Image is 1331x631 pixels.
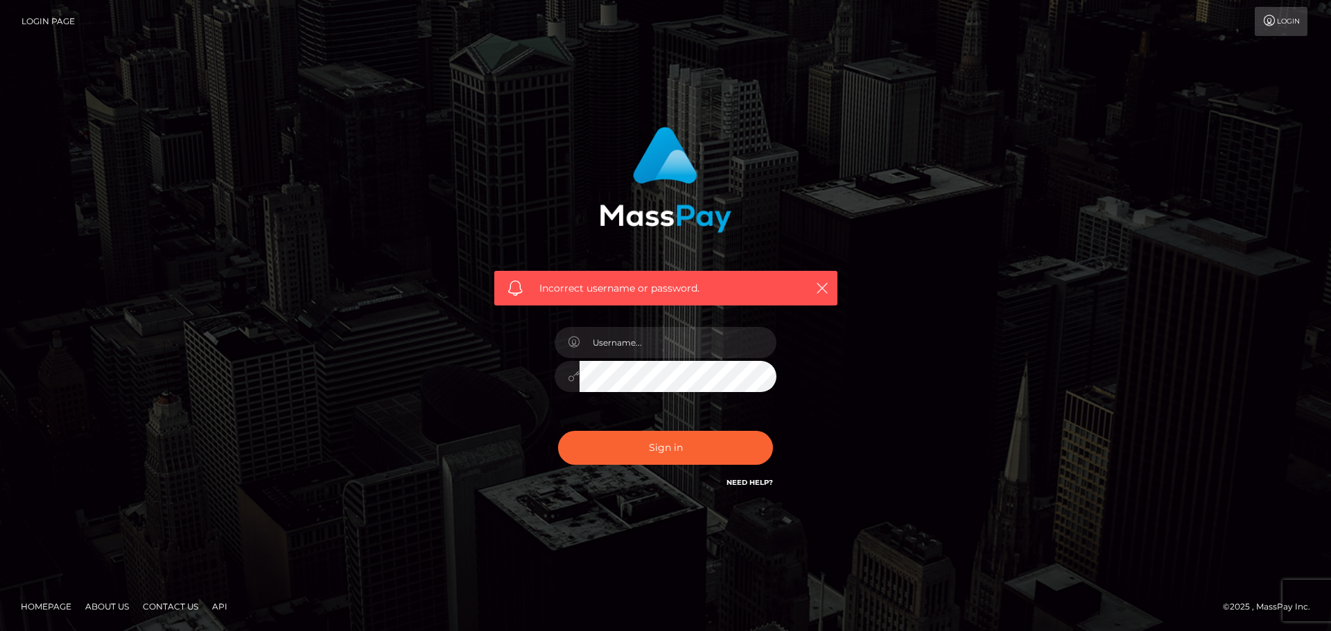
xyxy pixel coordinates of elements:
[600,127,731,233] img: MassPay Login
[727,478,773,487] a: Need Help?
[80,596,134,617] a: About Us
[15,596,77,617] a: Homepage
[539,281,792,296] span: Incorrect username or password.
[580,327,776,358] input: Username...
[207,596,233,617] a: API
[1255,7,1307,36] a: Login
[558,431,773,465] button: Sign in
[137,596,204,617] a: Contact Us
[21,7,75,36] a: Login Page
[1223,599,1321,614] div: © 2025 , MassPay Inc.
